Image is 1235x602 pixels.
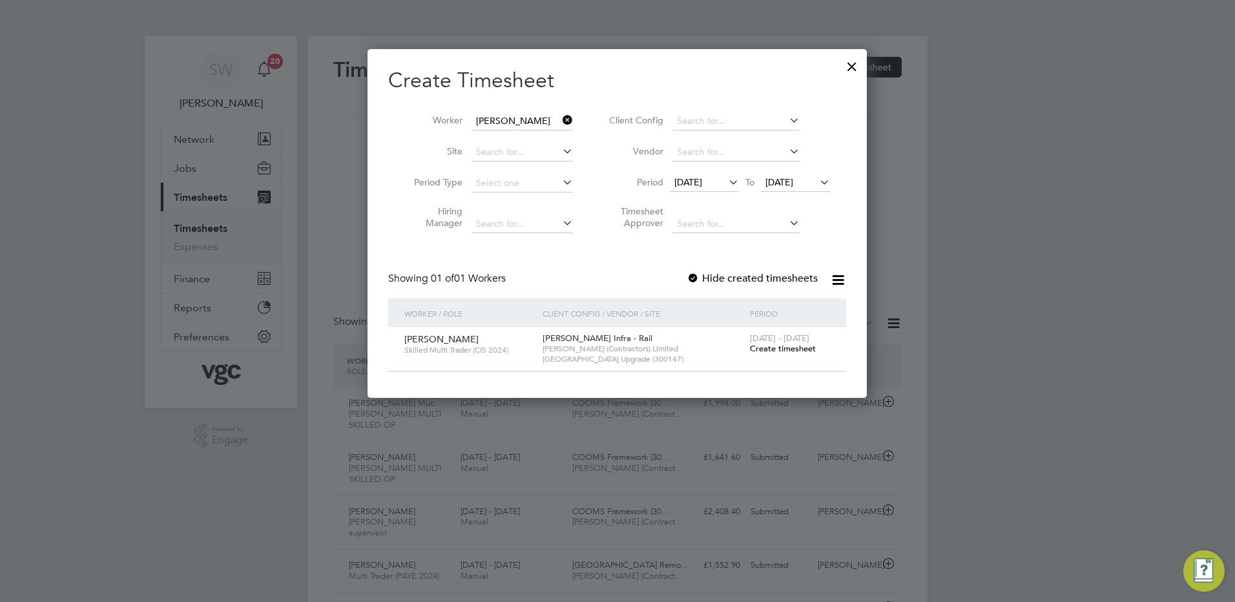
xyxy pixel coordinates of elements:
[431,272,506,285] span: 01 Workers
[605,205,663,229] label: Timesheet Approver
[605,114,663,126] label: Client Config
[539,298,747,328] div: Client Config / Vendor / Site
[674,176,702,188] span: [DATE]
[1183,550,1225,592] button: Engage Resource Center
[472,215,573,233] input: Search for...
[543,344,743,354] span: [PERSON_NAME] (Contractors) Limited
[765,176,793,188] span: [DATE]
[672,143,800,161] input: Search for...
[472,174,573,192] input: Select one
[401,298,539,328] div: Worker / Role
[687,272,818,285] label: Hide created timesheets
[404,205,462,229] label: Hiring Manager
[472,112,573,130] input: Search for...
[605,176,663,188] label: Period
[404,345,533,355] span: Skilled Multi Trader (CIS 2024)
[472,143,573,161] input: Search for...
[747,298,833,328] div: Period
[404,145,462,157] label: Site
[404,114,462,126] label: Worker
[750,333,809,344] span: [DATE] - [DATE]
[431,272,454,285] span: 01 of
[388,272,508,285] div: Showing
[543,333,652,344] span: [PERSON_NAME] Infra - Rail
[543,354,743,364] span: [GEOGRAPHIC_DATA] Upgrade (300147)
[672,112,800,130] input: Search for...
[404,333,479,345] span: [PERSON_NAME]
[672,215,800,233] input: Search for...
[388,67,846,94] h2: Create Timesheet
[742,174,758,191] span: To
[404,176,462,188] label: Period Type
[605,145,663,157] label: Vendor
[750,343,816,354] span: Create timesheet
